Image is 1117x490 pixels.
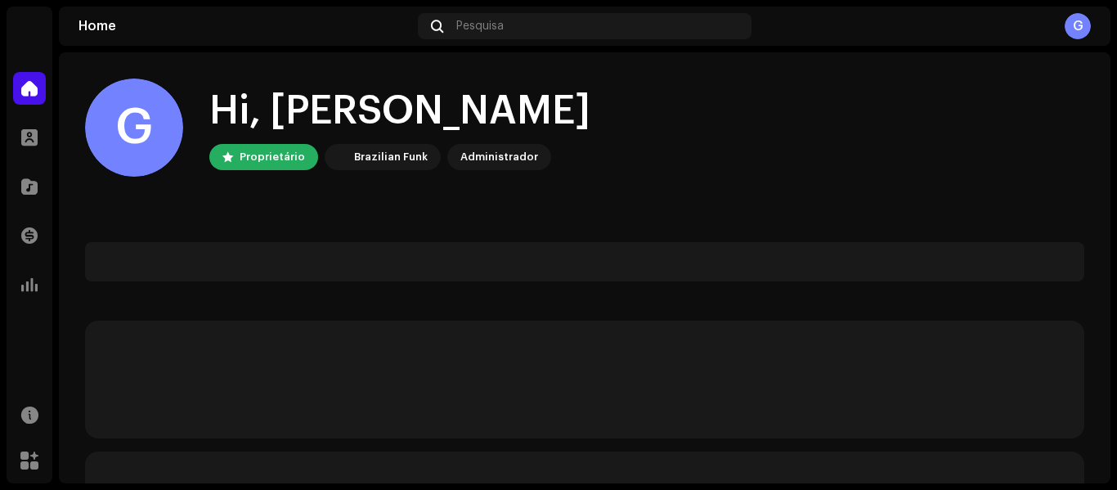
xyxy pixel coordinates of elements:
[328,147,348,167] img: 71bf27a5-dd94-4d93-852c-61362381b7db
[209,85,590,137] div: Hi, [PERSON_NAME]
[240,147,305,167] div: Proprietário
[456,20,504,33] span: Pesquisa
[354,147,428,167] div: Brazilian Funk
[79,20,411,33] div: Home
[1065,13,1091,39] div: G
[460,147,538,167] div: Administrador
[85,79,183,177] div: G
